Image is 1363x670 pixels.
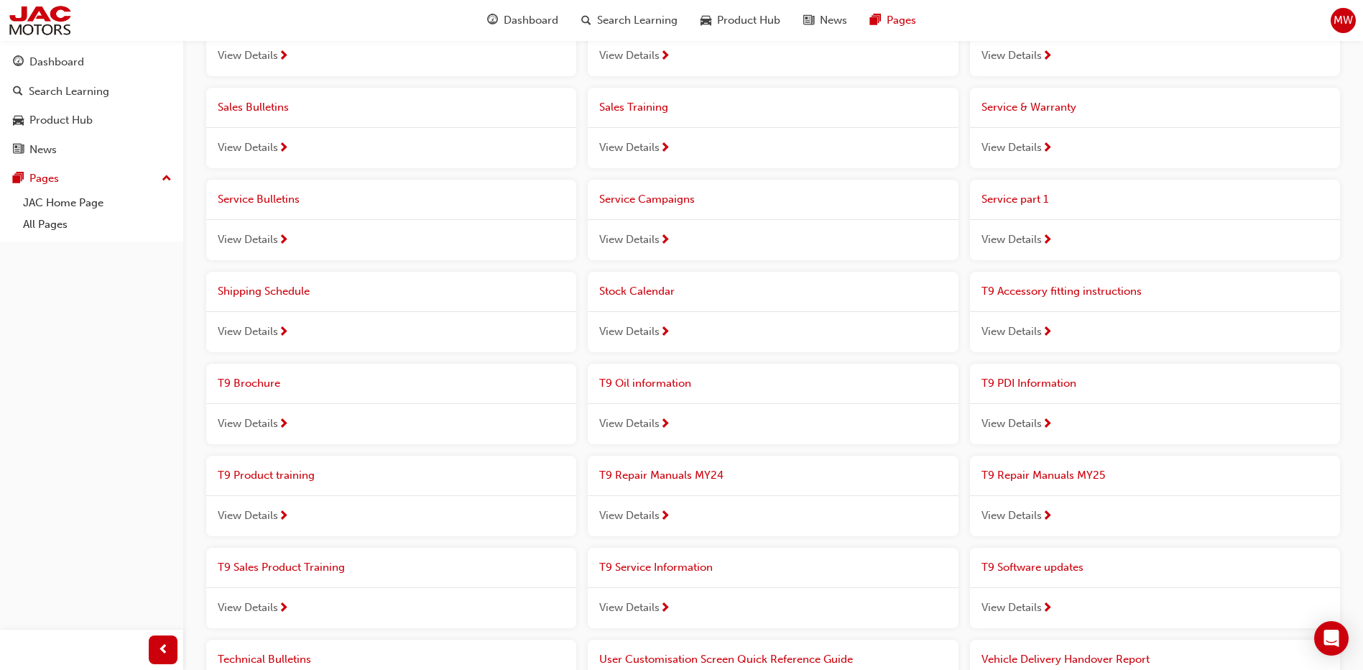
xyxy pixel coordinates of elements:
[206,88,576,168] a: Sales BulletinsView Details
[1042,418,1053,431] span: next-icon
[206,364,576,444] a: T9 BrochureView Details
[7,4,73,37] img: jac-portal
[599,193,695,206] span: Service Campaigns
[970,180,1340,260] a: Service part 1View Details
[218,377,280,390] span: T9 Brochure
[981,561,1084,574] span: T9 Software updates
[206,272,576,352] a: Shipping ScheduleView Details
[218,653,311,666] span: Technical Bulletins
[970,548,1340,628] a: T9 Software updatesView Details
[278,142,289,155] span: next-icon
[29,142,57,158] div: News
[820,12,847,29] span: News
[218,139,278,156] span: View Details
[1042,510,1053,523] span: next-icon
[162,170,172,188] span: up-icon
[218,416,278,432] span: View Details
[29,83,109,100] div: Search Learning
[970,364,1340,444] a: T9 PDI InformationView Details
[1042,50,1053,63] span: next-icon
[6,137,177,163] a: News
[660,142,670,155] span: next-icon
[599,139,660,156] span: View Details
[206,180,576,260] a: Service BulletinsView Details
[599,101,668,114] span: Sales Training
[599,323,660,340] span: View Details
[599,653,853,666] span: User Customisation Screen Quick Reference Guide
[278,326,289,339] span: next-icon
[981,323,1042,340] span: View Details
[218,323,278,340] span: View Details
[887,12,916,29] span: Pages
[599,600,660,616] span: View Details
[6,78,177,105] a: Search Learning
[218,231,278,248] span: View Details
[218,600,278,616] span: View Details
[859,6,928,35] a: pages-iconPages
[158,641,169,659] span: prev-icon
[981,600,1042,616] span: View Details
[278,418,289,431] span: next-icon
[981,193,1048,206] span: Service part 1
[599,285,675,298] span: Stock Calendar
[792,6,859,35] a: news-iconNews
[981,508,1042,524] span: View Details
[803,12,814,29] span: news-icon
[218,101,289,114] span: Sales Bulletins
[588,364,958,444] a: T9 Oil informationView Details
[599,231,660,248] span: View Details
[581,12,591,29] span: search-icon
[981,231,1042,248] span: View Details
[588,456,958,536] a: T9 Repair Manuals MY24View Details
[17,192,177,214] a: JAC Home Page
[599,508,660,524] span: View Details
[599,416,660,432] span: View Details
[6,165,177,192] button: Pages
[599,47,660,64] span: View Details
[1314,621,1349,656] div: Open Intercom Messenger
[660,326,670,339] span: next-icon
[6,46,177,165] button: DashboardSearch LearningProduct HubNews
[278,602,289,615] span: next-icon
[981,377,1076,390] span: T9 PDI Information
[981,101,1076,114] span: Service & Warranty
[970,272,1340,352] a: T9 Accessory fitting instructionsView Details
[599,561,713,574] span: T9 Service Information
[981,416,1042,432] span: View Details
[660,234,670,247] span: next-icon
[1334,12,1353,29] span: MW
[29,112,93,129] div: Product Hub
[717,12,780,29] span: Product Hub
[588,272,958,352] a: Stock CalendarView Details
[218,47,278,64] span: View Details
[1042,142,1053,155] span: next-icon
[660,50,670,63] span: next-icon
[588,548,958,628] a: T9 Service InformationView Details
[487,12,498,29] span: guage-icon
[1042,234,1053,247] span: next-icon
[29,54,84,70] div: Dashboard
[476,6,570,35] a: guage-iconDashboard
[206,456,576,536] a: T9 Product trainingView Details
[599,469,724,482] span: T9 Repair Manuals MY24
[588,180,958,260] a: Service CampaignsView Details
[599,377,691,390] span: T9 Oil information
[6,49,177,75] a: Dashboard
[870,12,881,29] span: pages-icon
[29,170,59,187] div: Pages
[218,508,278,524] span: View Details
[278,50,289,63] span: next-icon
[660,418,670,431] span: next-icon
[13,144,24,157] span: news-icon
[218,285,310,298] span: Shipping Schedule
[504,12,558,29] span: Dashboard
[206,548,576,628] a: T9 Sales Product TrainingView Details
[6,107,177,134] a: Product Hub
[13,114,24,127] span: car-icon
[1042,602,1053,615] span: next-icon
[660,510,670,523] span: next-icon
[701,12,711,29] span: car-icon
[588,88,958,168] a: Sales TrainingView Details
